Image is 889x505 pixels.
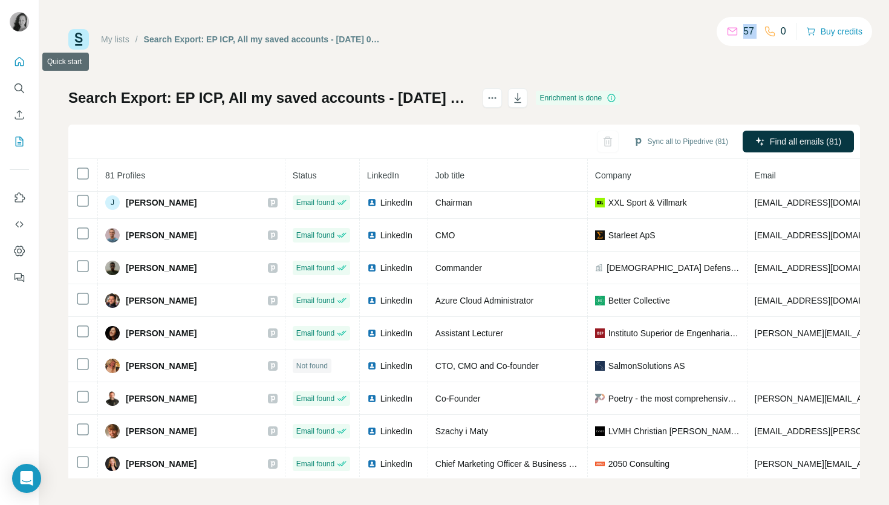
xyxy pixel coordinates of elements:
span: Poetry - the most comprehensive suite of AI solutions in talent acquisition [608,393,740,405]
button: Search [10,77,29,99]
li: / [135,33,138,45]
span: LinkedIn [380,262,412,274]
span: Find all emails (81) [770,135,841,148]
span: Not found [296,360,328,371]
span: Starleet ApS [608,229,656,241]
button: Feedback [10,267,29,288]
span: LinkedIn [380,360,412,372]
span: 2050 Consulting [608,458,669,470]
span: Email [755,171,776,180]
img: LinkedIn logo [367,459,377,469]
span: Chairman [435,198,472,207]
div: Enrichment is done [536,91,620,105]
p: 0 [781,24,786,39]
button: Find all emails (81) [743,131,854,152]
span: Email found [296,328,334,339]
span: [PERSON_NAME] [126,425,197,437]
span: Szachy i Maty [435,426,488,436]
span: SalmonSolutions AS [608,360,685,372]
span: LinkedIn [380,197,412,209]
button: Use Surfe API [10,213,29,235]
span: [PERSON_NAME] [126,393,197,405]
img: Avatar [105,293,120,308]
img: LinkedIn logo [367,328,377,338]
span: Instituto Superior de Engenharia do Porto [608,327,740,339]
span: Commander [435,263,482,273]
span: [PERSON_NAME] [126,295,197,307]
img: Avatar [105,391,120,406]
img: LinkedIn logo [367,361,377,371]
span: Job title [435,171,464,180]
button: Use Surfe on LinkedIn [10,187,29,209]
p: 57 [743,24,754,39]
span: LinkedIn [380,393,412,405]
img: Avatar [105,359,120,373]
img: company-logo [595,296,605,305]
span: Status [293,171,317,180]
span: Assistant Lecturer [435,328,503,338]
img: LinkedIn logo [367,426,377,436]
img: company-logo [595,361,605,371]
span: [DEMOGRAPHIC_DATA] Defense Forces [607,262,739,274]
img: LinkedIn logo [367,263,377,273]
img: Surfe Logo [68,29,89,50]
img: Avatar [105,424,120,438]
img: LinkedIn logo [367,394,377,403]
span: CMO [435,230,455,240]
button: Quick start [10,51,29,73]
span: [PERSON_NAME] [126,327,197,339]
span: LinkedIn [380,295,412,307]
span: Chief Marketing Officer & Business Unit Director [435,459,616,469]
div: J [105,195,120,210]
span: Email found [296,197,334,208]
div: Open Intercom Messenger [12,464,41,493]
span: LinkedIn [380,458,412,470]
img: company-logo [595,459,605,469]
img: LinkedIn logo [367,198,377,207]
img: Avatar [10,12,29,31]
img: Avatar [105,228,120,243]
span: Better Collective [608,295,670,307]
img: Avatar [105,326,120,340]
span: [PERSON_NAME] [126,229,197,241]
span: XXL Sport & Villmark [608,197,687,209]
span: 81 Profiles [105,171,145,180]
span: Email found [296,295,334,306]
button: Sync all to Pipedrive (81) [625,132,737,151]
span: Email found [296,230,334,241]
button: actions [483,88,502,108]
span: LinkedIn [380,425,412,437]
span: [PERSON_NAME] [126,197,197,209]
h1: Search Export: EP ICP, All my saved accounts - [DATE] 09:57 [68,88,472,108]
span: LinkedIn [380,327,412,339]
button: Dashboard [10,240,29,262]
span: Company [595,171,631,180]
img: LinkedIn logo [367,230,377,240]
img: Avatar [105,261,120,275]
img: Avatar [105,457,120,471]
span: Email found [296,393,334,404]
img: company-logo [595,230,605,240]
span: LVMH Christian [PERSON_NAME] Vuitton [608,425,740,437]
img: LinkedIn logo [367,296,377,305]
img: company-logo [595,328,605,338]
span: Email found [296,426,334,437]
span: LinkedIn [380,229,412,241]
span: Azure Cloud Administrator [435,296,534,305]
img: company-logo [595,426,605,436]
a: My lists [101,34,129,44]
span: LinkedIn [367,171,399,180]
button: My lists [10,131,29,152]
span: Email found [296,262,334,273]
button: Buy credits [806,23,862,40]
span: Email found [296,458,334,469]
div: Search Export: EP ICP, All my saved accounts - [DATE] 09:57 [144,33,384,45]
span: Co-Founder [435,394,481,403]
span: [PERSON_NAME] [126,360,197,372]
span: [PERSON_NAME] [126,458,197,470]
span: [PERSON_NAME] [126,262,197,274]
span: CTO, CMO and Co-founder [435,361,539,371]
img: company-logo [595,394,605,403]
img: company-logo [595,198,605,207]
button: Enrich CSV [10,104,29,126]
